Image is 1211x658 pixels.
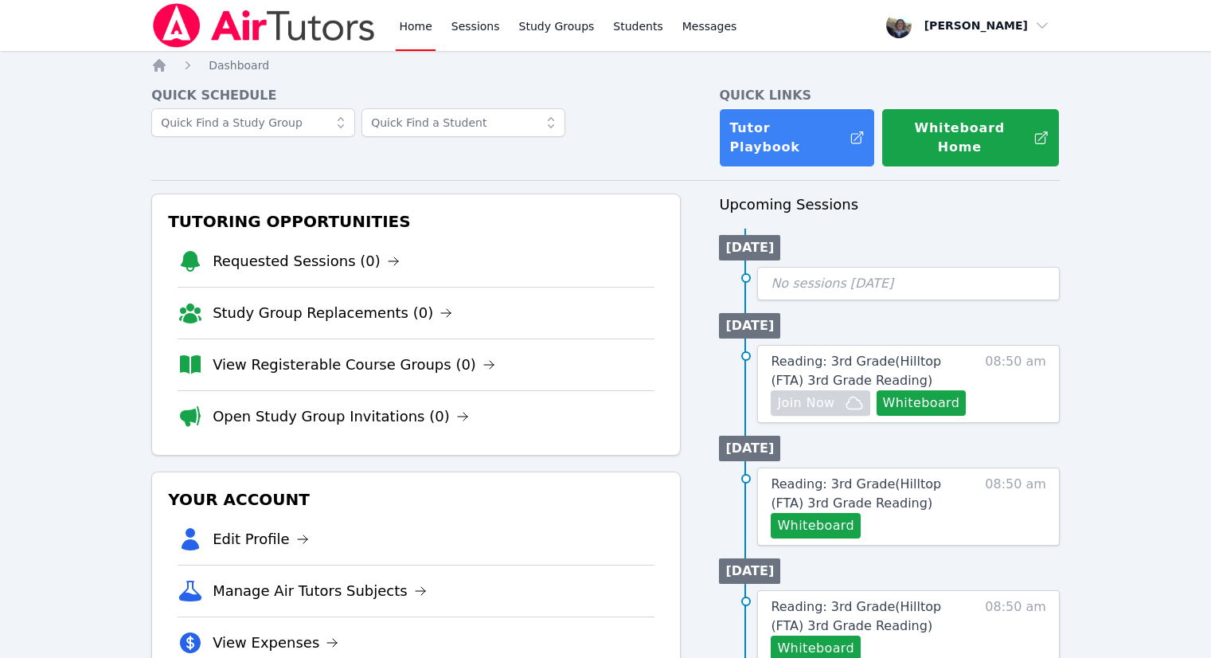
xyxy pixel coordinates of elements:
[719,194,1060,216] h3: Upcoming Sessions
[719,558,780,584] li: [DATE]
[213,354,495,376] a: View Registerable Course Groups (0)
[771,390,869,416] button: Join Now
[165,207,667,236] h3: Tutoring Opportunities
[719,86,1060,105] h4: Quick Links
[771,352,977,390] a: Reading: 3rd Grade(Hilltop (FTA) 3rd Grade Reading)
[985,352,1046,416] span: 08:50 am
[213,632,338,654] a: View Expenses
[682,18,737,34] span: Messages
[151,86,681,105] h4: Quick Schedule
[719,108,875,167] a: Tutor Playbook
[771,276,893,291] span: No sessions [DATE]
[771,475,977,513] a: Reading: 3rd Grade(Hilltop (FTA) 3rd Grade Reading)
[719,235,780,260] li: [DATE]
[209,59,269,72] span: Dashboard
[719,313,780,339] li: [DATE]
[881,108,1060,167] button: Whiteboard Home
[213,580,427,602] a: Manage Air Tutors Subjects
[771,513,861,539] button: Whiteboard
[877,390,967,416] button: Whiteboard
[151,3,377,48] img: Air Tutors
[771,476,941,511] span: Reading: 3rd Grade ( Hilltop (FTA) 3rd Grade Reading )
[771,597,977,636] a: Reading: 3rd Grade(Hilltop (FTA) 3rd Grade Reading)
[213,528,309,550] a: Edit Profile
[771,599,941,633] span: Reading: 3rd Grade ( Hilltop (FTA) 3rd Grade Reading )
[151,57,1060,73] nav: Breadcrumb
[213,250,400,272] a: Requested Sessions (0)
[165,485,667,514] h3: Your Account
[213,405,469,428] a: Open Study Group Invitations (0)
[985,475,1046,539] span: 08:50 am
[719,436,780,461] li: [DATE]
[771,354,941,388] span: Reading: 3rd Grade ( Hilltop (FTA) 3rd Grade Reading )
[213,302,452,324] a: Study Group Replacements (0)
[151,108,355,137] input: Quick Find a Study Group
[209,57,269,73] a: Dashboard
[361,108,565,137] input: Quick Find a Student
[777,394,834,413] span: Join Now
